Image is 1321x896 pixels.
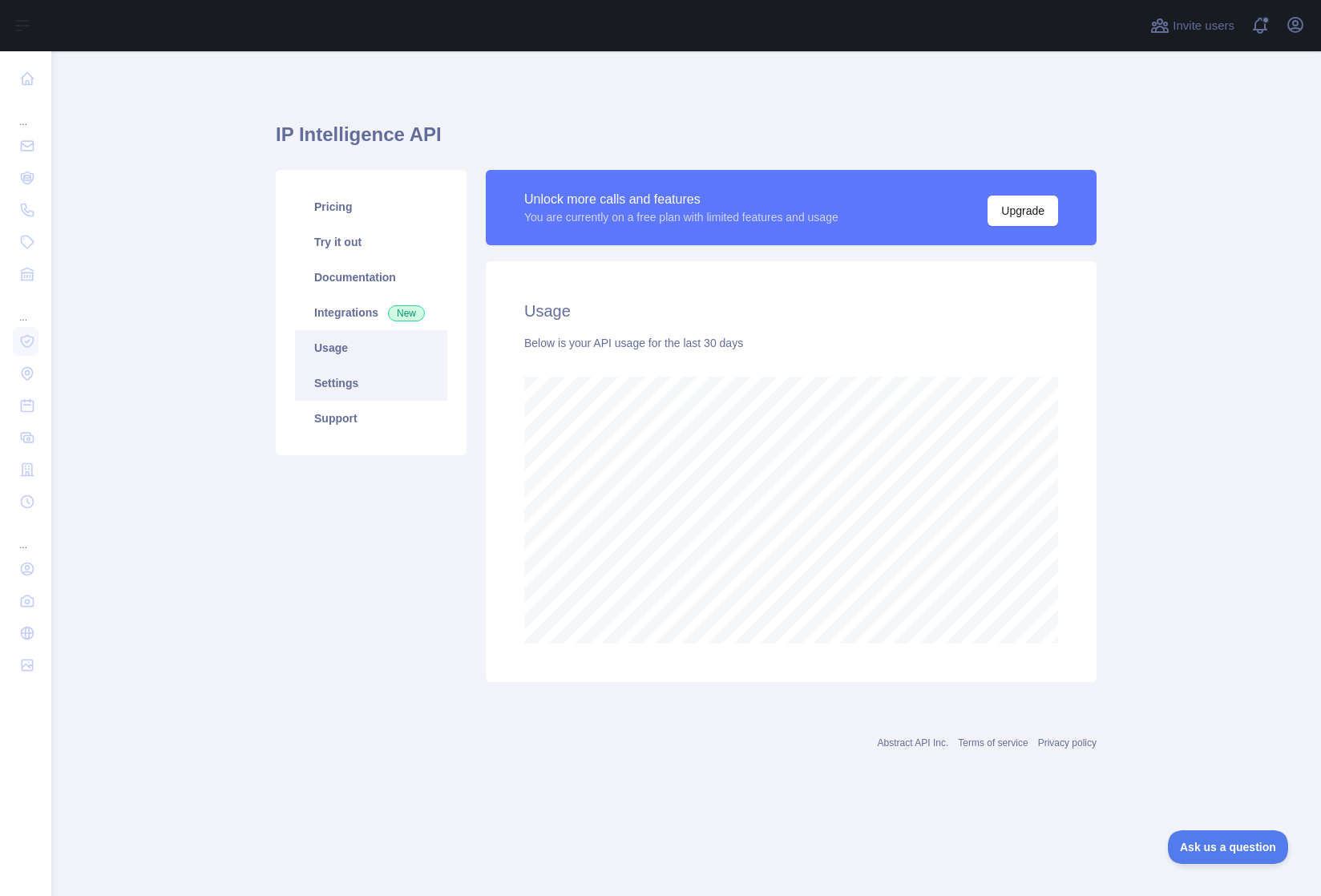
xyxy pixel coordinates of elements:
[295,401,447,436] a: Support
[1147,13,1238,38] button: Invite users
[878,737,949,749] a: Abstract API Inc.
[295,224,447,260] a: Try it out
[524,300,1058,322] h2: Usage
[1168,830,1289,864] iframe: Toggle Customer Support
[13,519,38,551] div: ...
[295,365,447,401] a: Settings
[1173,17,1234,35] span: Invite users
[295,295,447,330] a: Integrations New
[13,292,38,324] div: ...
[524,335,1058,351] div: Below is your API usage for the last 30 days
[295,260,447,295] a: Documentation
[388,305,425,321] span: New
[276,122,1097,160] h1: IP Intelligence API
[988,196,1058,226] button: Upgrade
[295,330,447,365] a: Usage
[295,189,447,224] a: Pricing
[1038,737,1097,749] a: Privacy policy
[524,209,838,225] div: You are currently on a free plan with limited features and usage
[524,190,838,209] div: Unlock more calls and features
[13,96,38,128] div: ...
[958,737,1028,749] a: Terms of service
